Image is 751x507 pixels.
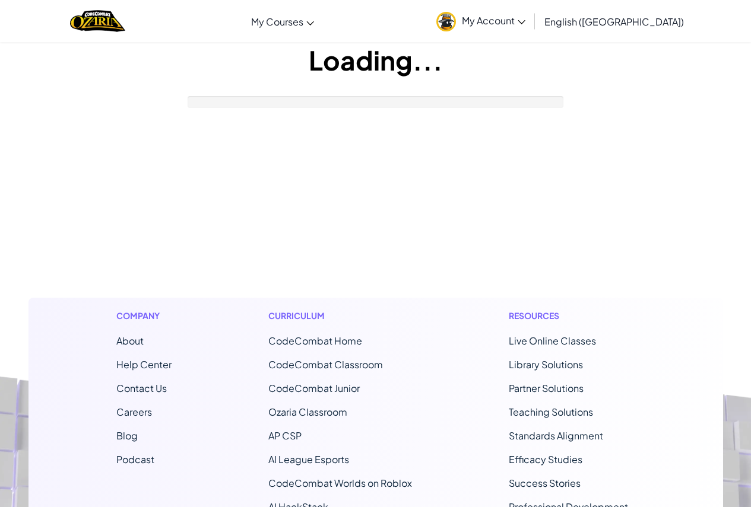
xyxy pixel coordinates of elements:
[268,334,362,347] span: CodeCombat Home
[268,477,412,489] a: CodeCombat Worlds on Roblox
[462,14,525,27] span: My Account
[116,382,167,394] span: Contact Us
[70,9,125,33] a: Ozaria by CodeCombat logo
[509,334,596,347] a: Live Online Classes
[245,5,320,37] a: My Courses
[509,358,583,371] a: Library Solutions
[116,429,138,442] a: Blog
[116,358,172,371] a: Help Center
[509,382,584,394] a: Partner Solutions
[70,9,125,33] img: Home
[509,477,581,489] a: Success Stories
[116,406,152,418] a: Careers
[509,310,635,322] h1: Resources
[430,2,531,40] a: My Account
[268,382,360,394] a: CodeCombat Junior
[116,334,144,347] a: About
[544,15,684,28] span: English ([GEOGRAPHIC_DATA])
[268,453,349,465] a: AI League Esports
[116,453,154,465] a: Podcast
[436,12,456,31] img: avatar
[509,453,582,465] a: Efficacy Studies
[268,429,302,442] a: AP CSP
[538,5,690,37] a: English ([GEOGRAPHIC_DATA])
[268,310,412,322] h1: Curriculum
[268,358,383,371] a: CodeCombat Classroom
[251,15,303,28] span: My Courses
[509,429,603,442] a: Standards Alignment
[509,406,593,418] a: Teaching Solutions
[268,406,347,418] a: Ozaria Classroom
[116,310,172,322] h1: Company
